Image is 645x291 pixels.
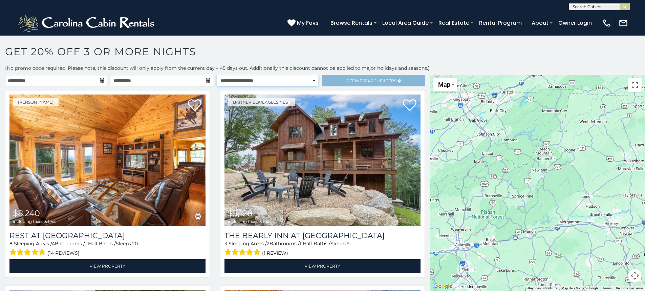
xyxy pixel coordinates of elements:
[432,282,454,291] img: Google
[9,231,206,240] a: Rest at [GEOGRAPHIC_DATA]
[228,208,252,218] span: $5,128
[262,249,288,257] span: (1 review)
[528,17,552,29] a: About
[224,240,421,257] div: Sleeping Areas / Bathrooms / Sleeps:
[362,78,380,83] span: Search
[224,231,421,240] h3: The Bearly Inn at Eagles Nest
[224,241,227,247] span: 3
[561,286,598,290] span: Map data ©2025 Google
[438,81,450,88] span: Map
[628,78,642,92] button: Toggle fullscreen view
[555,17,595,29] a: Owner Login
[616,286,643,290] a: Report a map error
[267,241,270,247] span: 2
[379,17,432,29] a: Local Area Guide
[9,231,206,240] h3: Rest at Mountain Crest
[9,259,206,273] a: View Property
[228,219,271,224] span: including taxes & fees
[435,17,473,29] a: Real Estate
[9,240,206,257] div: Sleeping Areas / Bathrooms / Sleeps:
[602,286,612,290] a: Terms (opens in new tab)
[9,95,206,226] a: Rest at Mountain Crest $8,240 including taxes & fees
[224,231,421,240] a: The Bearly Inn at [GEOGRAPHIC_DATA]
[9,241,13,247] span: 8
[476,17,525,29] a: Rental Program
[9,95,206,226] img: Rest at Mountain Crest
[224,95,421,226] a: The Bearly Inn at Eagles Nest $5,128 including taxes & fees
[132,241,138,247] span: 20
[528,286,557,291] button: Keyboard shortcuts
[188,99,201,113] a: Add to favorites
[13,98,59,106] a: [PERSON_NAME]
[228,98,295,106] a: Banner Elk/Eagles Nest
[13,219,56,224] span: including taxes & fees
[224,259,421,273] a: View Property
[403,99,416,113] a: Add to favorites
[327,17,376,29] a: Browse Rentals
[297,19,319,27] span: My Favs
[300,241,330,247] span: 1 Half Baths /
[52,241,55,247] span: 4
[346,78,396,83] span: Refine Filters
[432,282,454,291] a: Open this area in Google Maps (opens a new window)
[13,208,40,218] span: $8,240
[602,18,611,28] img: phone-regular-white.png
[619,18,628,28] img: mail-regular-white.png
[347,241,350,247] span: 9
[287,19,320,27] a: My Favs
[628,269,642,283] button: Map camera controls
[47,249,80,257] span: (14 reviews)
[17,13,157,33] img: White-1-2.png
[322,75,425,86] a: RefineSearchFilters
[224,95,421,226] img: The Bearly Inn at Eagles Nest
[433,78,457,91] button: Change map style
[85,241,116,247] span: 1 Half Baths /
